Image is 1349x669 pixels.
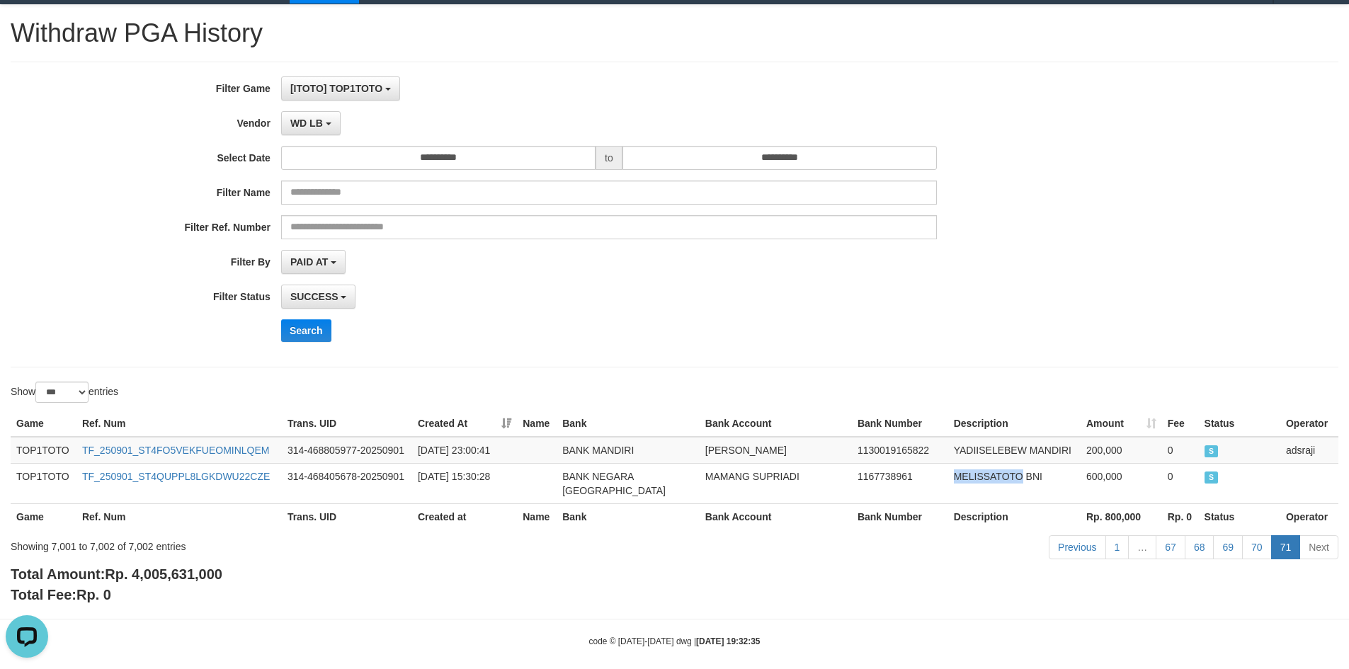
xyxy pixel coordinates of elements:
td: 0 [1162,463,1199,503]
th: Description [948,411,1081,437]
td: 314-468805977-20250901 [282,437,412,464]
td: 1167738961 [852,463,948,503]
button: PAID AT [281,250,346,274]
th: Ref. Num [76,503,282,530]
th: Trans. UID [282,503,412,530]
td: 600,000 [1081,463,1162,503]
a: 1 [1105,535,1129,559]
th: Fee [1162,411,1199,437]
td: TOP1TOTO [11,437,76,464]
td: [DATE] 23:00:41 [412,437,517,464]
a: Next [1299,535,1338,559]
a: TF_250901_ST4QUPPL8LGKDWU22CZE [82,471,270,482]
span: PAID AT [290,256,328,268]
th: Bank [557,411,700,437]
th: Amount: activate to sort column ascending [1081,411,1162,437]
a: 68 [1185,535,1214,559]
span: SUCCESS [290,291,338,302]
th: Created at [412,503,517,530]
span: WD LB [290,118,323,129]
td: BANK NEGARA [GEOGRAPHIC_DATA] [557,463,700,503]
div: Showing 7,001 to 7,002 of 7,002 entries [11,534,552,554]
td: [PERSON_NAME] [700,437,852,464]
td: 0 [1162,437,1199,464]
th: Operator [1280,411,1338,437]
th: Status [1199,411,1280,437]
a: Previous [1049,535,1105,559]
a: 67 [1156,535,1185,559]
th: Name [517,411,557,437]
th: Name [517,503,557,530]
span: Rp. 4,005,631,000 [105,566,222,582]
span: SUCCESS [1205,471,1219,484]
span: [ITOTO] TOP1TOTO [290,83,382,94]
a: 69 [1213,535,1243,559]
th: Bank Number [852,411,948,437]
span: Rp. 0 [76,587,111,602]
th: Created At: activate to sort column ascending [412,411,517,437]
th: Rp. 800,000 [1081,503,1162,530]
a: … [1128,535,1156,559]
td: 314-468405678-20250901 [282,463,412,503]
th: Trans. UID [282,411,412,437]
th: Operator [1280,503,1338,530]
th: Status [1199,503,1280,530]
td: TOP1TOTO [11,463,76,503]
button: WD LB [281,111,341,135]
small: code © [DATE]-[DATE] dwg | [589,636,761,646]
a: 70 [1242,535,1272,559]
td: adsraji [1280,437,1338,464]
button: Search [281,319,331,342]
th: Description [948,503,1081,530]
th: Game [11,411,76,437]
button: [ITOTO] TOP1TOTO [281,76,400,101]
th: Bank Account [700,411,852,437]
th: Bank Number [852,503,948,530]
th: Bank Account [700,503,852,530]
td: [DATE] 15:30:28 [412,463,517,503]
td: MELISSATOTO BNI [948,463,1081,503]
a: TF_250901_ST4FO5VEKFUEOMINLQEM [82,445,270,456]
th: Bank [557,503,700,530]
b: Total Amount: [11,566,222,582]
span: to [596,146,622,170]
td: 1130019165822 [852,437,948,464]
td: YADIISELEBEW MANDIRI [948,437,1081,464]
b: Total Fee: [11,587,111,602]
a: 71 [1271,535,1301,559]
td: BANK MANDIRI [557,437,700,464]
button: SUCCESS [281,285,356,309]
strong: [DATE] 19:32:35 [696,636,760,646]
th: Rp. 0 [1162,503,1199,530]
label: Show entries [11,382,118,403]
td: 200,000 [1081,437,1162,464]
span: SUCCESS [1205,445,1219,457]
td: MAMANG SUPRIADI [700,463,852,503]
th: Game [11,503,76,530]
select: Showentries [35,382,89,403]
h1: Withdraw PGA History [11,19,1338,47]
th: Ref. Num [76,411,282,437]
button: Open LiveChat chat widget [6,6,48,48]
